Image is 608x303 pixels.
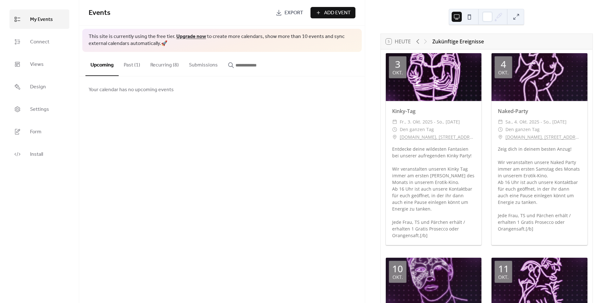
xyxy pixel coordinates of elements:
div: Entdecke deine wildesten Fantasien bei unserer aufregenden Kinky Party! Wir veranstalten unseren ... [386,146,482,239]
span: Design [30,82,46,92]
div: ​ [392,126,397,133]
a: Install [9,144,69,164]
span: Add Event [324,9,351,17]
div: ​ [392,118,397,126]
div: ​ [392,133,397,141]
span: Install [30,149,43,159]
a: Upgrade now [176,32,206,41]
span: Events [89,6,110,20]
span: Fr., 3. Okt. 2025 - So., [DATE] [400,118,460,126]
div: Zeig dich in deinem besten Anzug! Wir veranstalten unsere Naked Party immer am ersten Samstag des... [492,146,587,232]
a: Views [9,54,69,74]
span: Form [30,127,41,137]
a: Settings [9,99,69,119]
div: 10 [392,264,403,274]
a: [DOMAIN_NAME], [STREET_ADDRESS] [505,133,581,141]
span: Den ganzen Tag [505,126,540,133]
a: Form [9,122,69,141]
div: Naked-Party [492,107,587,115]
div: 4 [501,60,506,69]
span: My Events [30,15,53,24]
a: [DOMAIN_NAME], [STREET_ADDRESS] [400,133,475,141]
div: ​ [498,118,503,126]
div: ​ [498,126,503,133]
button: Past (1) [119,52,145,75]
button: Recurring (8) [145,52,184,75]
a: Connect [9,32,69,51]
div: 3 [395,60,400,69]
span: Connect [30,37,49,47]
div: Okt. [498,275,509,280]
div: Okt. [392,275,403,280]
span: Your calendar has no upcoming events [89,86,174,94]
div: ​ [498,133,503,141]
span: Settings [30,104,49,114]
button: Submissions [184,52,223,75]
div: 11 [498,264,509,274]
button: Upcoming [85,52,119,76]
span: Sa., 4. Okt. 2025 - So., [DATE] [505,118,567,126]
span: Den ganzen Tag [400,126,434,133]
button: Add Event [310,7,355,18]
div: Okt. [392,70,403,75]
span: This site is currently using the free tier. to create more calendars, show more than 10 events an... [89,33,355,47]
span: Export [285,9,303,17]
div: Okt. [498,70,509,75]
a: My Events [9,9,69,29]
span: Views [30,60,44,69]
div: Kinky-Tag [386,107,482,115]
a: Design [9,77,69,96]
a: Export [271,7,308,18]
div: Zukünftige Ereignisse [432,38,484,45]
